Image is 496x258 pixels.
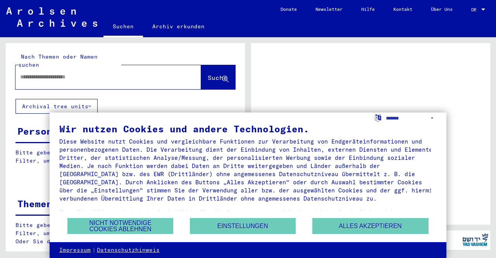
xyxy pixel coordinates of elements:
span: DE [471,7,480,12]
a: Suchen [103,17,143,37]
p: Bitte geben Sie einen Suchbegriff ein oder nutzen Sie die Filter, um Suchertreffer zu erhalten. O... [15,221,235,246]
a: Datenschutzhinweis [97,246,160,254]
div: Themen [17,197,52,211]
p: Bitte geben Sie einen Suchbegriff ein oder nutzen Sie die Filter, um Suchertreffer zu erhalten. [15,149,235,165]
mat-label: Nach Themen oder Namen suchen [18,53,98,68]
select: Sprache auswählen [386,113,437,124]
label: Sprache auswählen [374,114,382,121]
div: Diese Website nutzt Cookies und vergleichbare Funktionen zur Verarbeitung von Endgeräteinformatio... [59,137,437,203]
a: Impressum [59,246,91,254]
a: Archiv erkunden [143,17,214,36]
img: yv_logo.png [461,230,490,249]
button: Einstellungen [190,218,296,234]
div: Personen [17,124,64,138]
button: Archival tree units [15,99,98,114]
button: Alles akzeptieren [312,218,429,234]
button: Nicht notwendige Cookies ablehnen [67,218,173,234]
button: Suche [201,65,235,89]
div: Wir nutzen Cookies und andere Technologien. [59,124,437,133]
span: Suche [208,74,227,81]
img: Arolsen_neg.svg [6,7,97,27]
